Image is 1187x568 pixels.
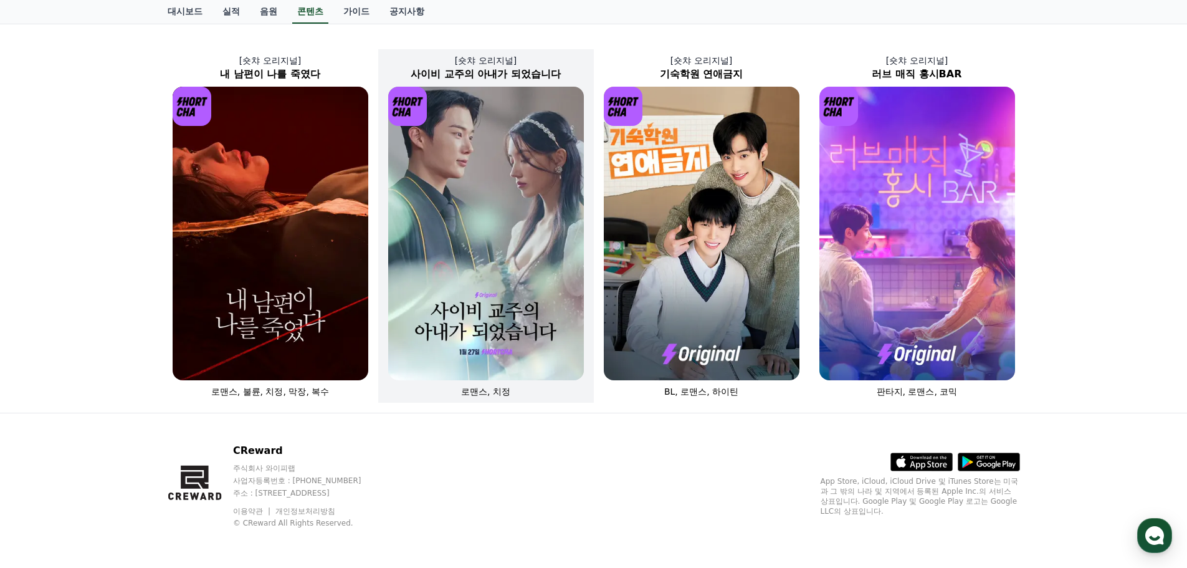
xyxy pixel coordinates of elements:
h2: 기숙학원 연애금지 [594,67,809,82]
img: [object Object] Logo [173,87,212,126]
p: [숏챠 오리지널] [594,54,809,67]
img: [object Object] Logo [388,87,427,126]
p: [숏챠 오리지널] [378,54,594,67]
p: © CReward All Rights Reserved. [233,518,385,528]
img: [object Object] Logo [604,87,643,126]
span: 홈 [39,414,47,424]
a: 홈 [4,395,82,426]
p: [숏챠 오리지널] [163,54,378,67]
a: 대화 [82,395,161,426]
p: App Store, iCloud, iCloud Drive 및 iTunes Store는 미국과 그 밖의 나라 및 지역에서 등록된 Apple Inc.의 서비스 상표입니다. Goo... [821,476,1020,516]
a: [숏챠 오리지널] 기숙학원 연애금지 기숙학원 연애금지 [object Object] Logo BL, 로맨스, 하이틴 [594,44,809,408]
p: CReward [233,443,385,458]
a: [숏챠 오리지널] 사이비 교주의 아내가 되었습니다 사이비 교주의 아내가 되었습니다 [object Object] Logo 로맨스, 치정 [378,44,594,408]
a: 이용약관 [233,507,272,516]
a: [숏챠 오리지널] 내 남편이 나를 죽였다 내 남편이 나를 죽였다 [object Object] Logo 로맨스, 불륜, 치정, 막장, 복수 [163,44,378,408]
span: 로맨스, 불륜, 치정, 막장, 복수 [211,387,330,397]
a: 개인정보처리방침 [275,507,335,516]
span: 로맨스, 치정 [461,387,510,397]
a: 설정 [161,395,239,426]
h2: 러브 매직 홍시BAR [809,67,1025,82]
span: 대화 [114,415,129,425]
p: 주소 : [STREET_ADDRESS] [233,488,385,498]
span: 설정 [193,414,207,424]
p: [숏챠 오리지널] [809,54,1025,67]
img: 기숙학원 연애금지 [604,87,799,380]
img: 내 남편이 나를 죽였다 [173,87,368,380]
img: [object Object] Logo [819,87,859,126]
p: 주식회사 와이피랩 [233,463,385,473]
h2: 내 남편이 나를 죽였다 [163,67,378,82]
img: 러브 매직 홍시BAR [819,87,1015,380]
span: 판타지, 로맨스, 코믹 [877,387,958,397]
span: BL, 로맨스, 하이틴 [664,387,738,397]
img: 사이비 교주의 아내가 되었습니다 [388,87,584,380]
a: [숏챠 오리지널] 러브 매직 홍시BAR 러브 매직 홍시BAR [object Object] Logo 판타지, 로맨스, 코믹 [809,44,1025,408]
h2: 사이비 교주의 아내가 되었습니다 [378,67,594,82]
p: 사업자등록번호 : [PHONE_NUMBER] [233,476,385,486]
